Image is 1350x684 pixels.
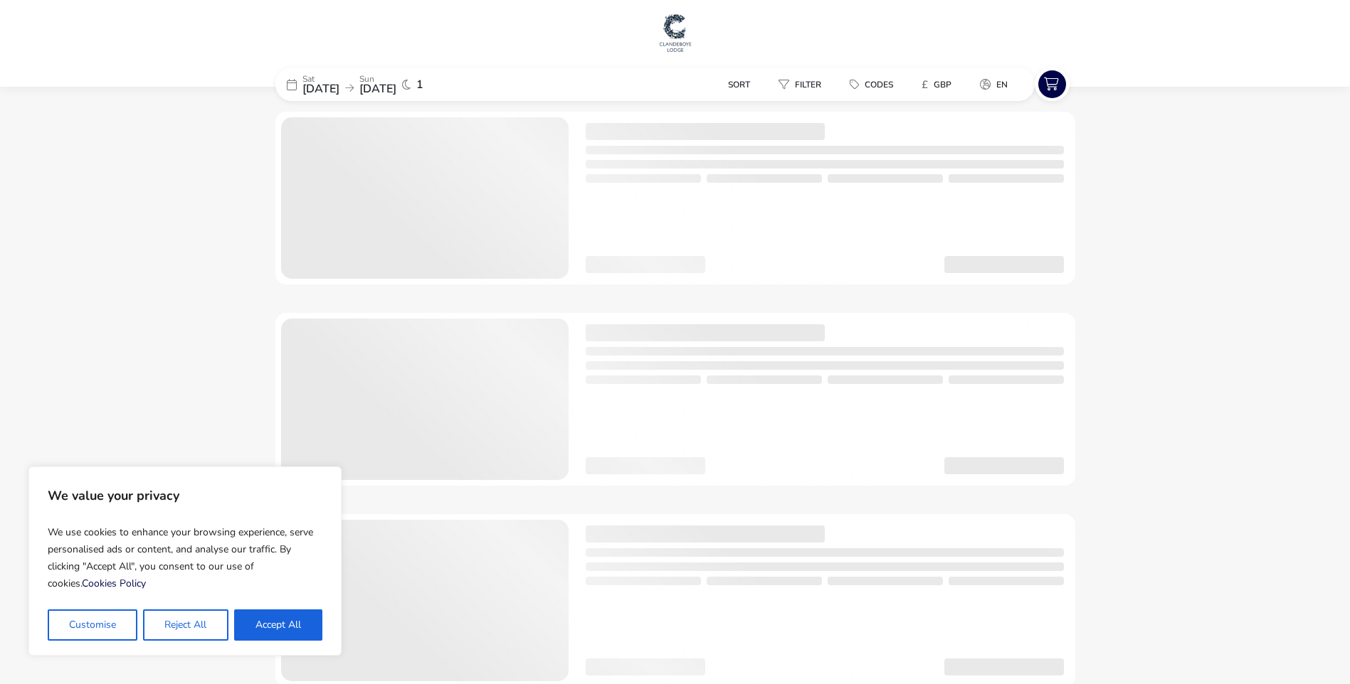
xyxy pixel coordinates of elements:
span: Sort [728,79,750,90]
button: Customise [48,609,137,641]
span: GBP [934,79,951,90]
span: Codes [865,79,893,90]
button: Filter [767,74,833,95]
p: Sun [359,75,396,83]
naf-pibe-menu-bar-item: Filter [767,74,838,95]
div: Sat[DATE]Sun[DATE]1 [275,68,489,101]
naf-pibe-menu-bar-item: Sort [699,74,767,95]
img: Main Website [658,11,693,54]
button: en [969,74,1019,95]
button: Sort [699,74,761,95]
p: We value your privacy [48,481,322,510]
span: [DATE] [359,81,396,97]
button: £GBP [910,74,963,95]
button: Reject All [143,609,228,641]
span: en [996,79,1008,90]
a: Cookies Policy [82,577,146,590]
button: Accept All [234,609,322,641]
naf-pibe-menu-bar-item: en [969,74,1025,95]
p: We use cookies to enhance your browsing experience, serve personalised ads or content, and analys... [48,518,322,598]
span: [DATE] [302,81,339,97]
i: £ [922,78,928,92]
p: Sat [302,75,339,83]
button: Codes [838,74,905,95]
naf-pibe-menu-bar-item: £GBP [910,74,969,95]
div: We value your privacy [28,466,342,656]
span: Filter [795,79,821,90]
span: 1 [416,79,423,90]
naf-pibe-menu-bar-item: Codes [838,74,910,95]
